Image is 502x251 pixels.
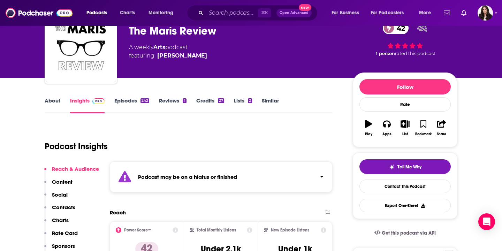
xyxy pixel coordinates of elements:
a: Arts [153,44,165,51]
strong: Podcast may be on a hiatus or finished [138,174,237,180]
div: 242 [140,98,149,103]
span: rated this podcast [395,51,435,56]
span: For Podcasters [371,8,404,18]
p: Charts [52,217,69,223]
span: Monitoring [149,8,173,18]
button: Play [359,115,378,140]
span: Get this podcast via API [382,230,436,236]
button: Follow [359,79,451,94]
button: Show profile menu [478,5,493,21]
div: 1 [183,98,186,103]
button: Bookmark [414,115,432,140]
section: Click to expand status details [110,161,332,192]
button: Charts [44,217,69,230]
div: Search podcasts, credits, & more... [193,5,324,21]
div: Play [365,132,372,136]
div: List [402,132,408,136]
p: Social [52,191,68,198]
a: InsightsPodchaser Pro [70,97,105,113]
div: 42 1 personrated this podcast [353,17,457,61]
span: New [299,4,311,11]
a: Contact This Podcast [359,180,451,193]
a: About [45,97,60,113]
button: open menu [327,7,368,18]
span: For Business [332,8,359,18]
div: 27 [218,98,224,103]
button: Export One-Sheet [359,199,451,212]
button: Apps [378,115,396,140]
button: Open AdvancedNew [276,9,312,17]
img: Podchaser Pro [92,98,105,104]
h2: New Episode Listens [271,228,309,233]
span: Charts [120,8,135,18]
span: 42 [390,22,409,34]
span: Logged in as RebeccaShapiro [478,5,493,21]
a: Show notifications dropdown [441,7,453,19]
p: Contacts [52,204,75,211]
a: Show notifications dropdown [458,7,469,19]
p: Reach & Audience [52,166,99,172]
img: tell me why sparkle [389,164,395,170]
span: 1 person [376,51,395,56]
button: Share [433,115,451,140]
img: The Maris Review [46,13,116,82]
a: Lists2 [234,97,252,113]
button: open menu [366,7,414,18]
h2: Reach [110,209,126,216]
div: Share [437,132,446,136]
button: open menu [82,7,116,18]
div: Apps [382,132,391,136]
p: Content [52,178,73,185]
div: Rate [359,97,451,112]
h2: Power Score™ [124,228,151,233]
button: Reach & Audience [44,166,99,178]
a: Maris Kreizman [157,52,207,60]
button: open menu [414,7,440,18]
button: Rate Card [44,230,78,243]
div: 2 [248,98,252,103]
h2: Total Monthly Listens [197,228,236,233]
button: tell me why sparkleTell Me Why [359,159,451,174]
span: Tell Me Why [397,164,421,170]
div: Bookmark [415,132,432,136]
span: More [419,8,431,18]
span: ⌘ K [258,8,271,17]
p: Sponsors [52,243,75,249]
a: Episodes242 [114,97,149,113]
button: open menu [144,7,182,18]
a: Credits27 [196,97,224,113]
a: Charts [115,7,139,18]
span: Podcasts [86,8,107,18]
button: Content [44,178,73,191]
a: 42 [383,22,409,34]
h1: Podcast Insights [45,141,108,152]
input: Search podcasts, credits, & more... [206,7,258,18]
button: List [396,115,414,140]
a: Similar [262,97,279,113]
img: User Profile [478,5,493,21]
span: Open Advanced [280,11,309,15]
button: Contacts [44,204,75,217]
img: Podchaser - Follow, Share and Rate Podcasts [6,6,73,20]
button: Social [44,191,68,204]
a: Get this podcast via API [369,225,441,242]
div: Open Intercom Messenger [478,213,495,230]
p: Rate Card [52,230,78,236]
div: A weekly podcast [129,43,207,60]
span: featuring [129,52,207,60]
a: Reviews1 [159,97,186,113]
